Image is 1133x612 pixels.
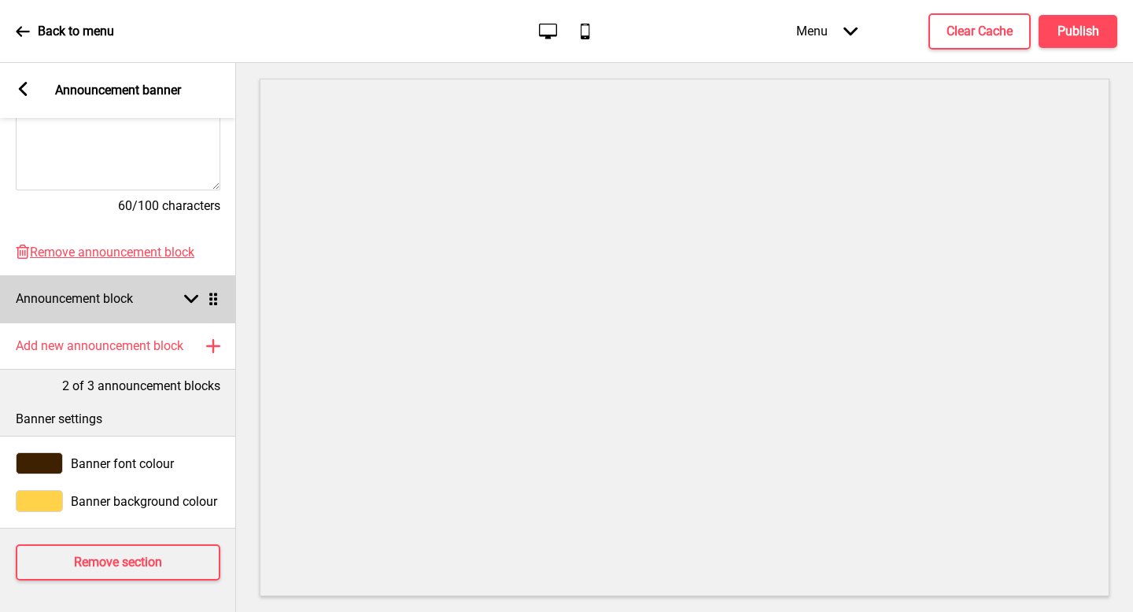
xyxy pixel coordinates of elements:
[16,544,220,581] button: Remove section
[16,337,183,355] h4: Add new announcement block
[1057,23,1099,40] h4: Publish
[781,8,873,54] div: Menu
[928,13,1031,50] button: Clear Cache
[16,452,220,474] div: Banner font colour
[16,490,220,512] div: Banner background colour
[16,411,220,428] p: Banner settings
[16,290,133,308] h4: Announcement block
[62,378,220,395] p: 2 of 3 announcement blocks
[118,198,220,213] span: 60/100 characters
[16,10,114,53] a: Back to menu
[55,82,181,99] p: Announcement banner
[38,23,114,40] p: Back to menu
[74,554,162,571] h4: Remove section
[71,494,217,509] span: Banner background colour
[947,23,1013,40] h4: Clear Cache
[1039,15,1117,48] button: Publish
[71,456,174,471] span: Banner font colour
[30,245,194,260] span: Remove announcement block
